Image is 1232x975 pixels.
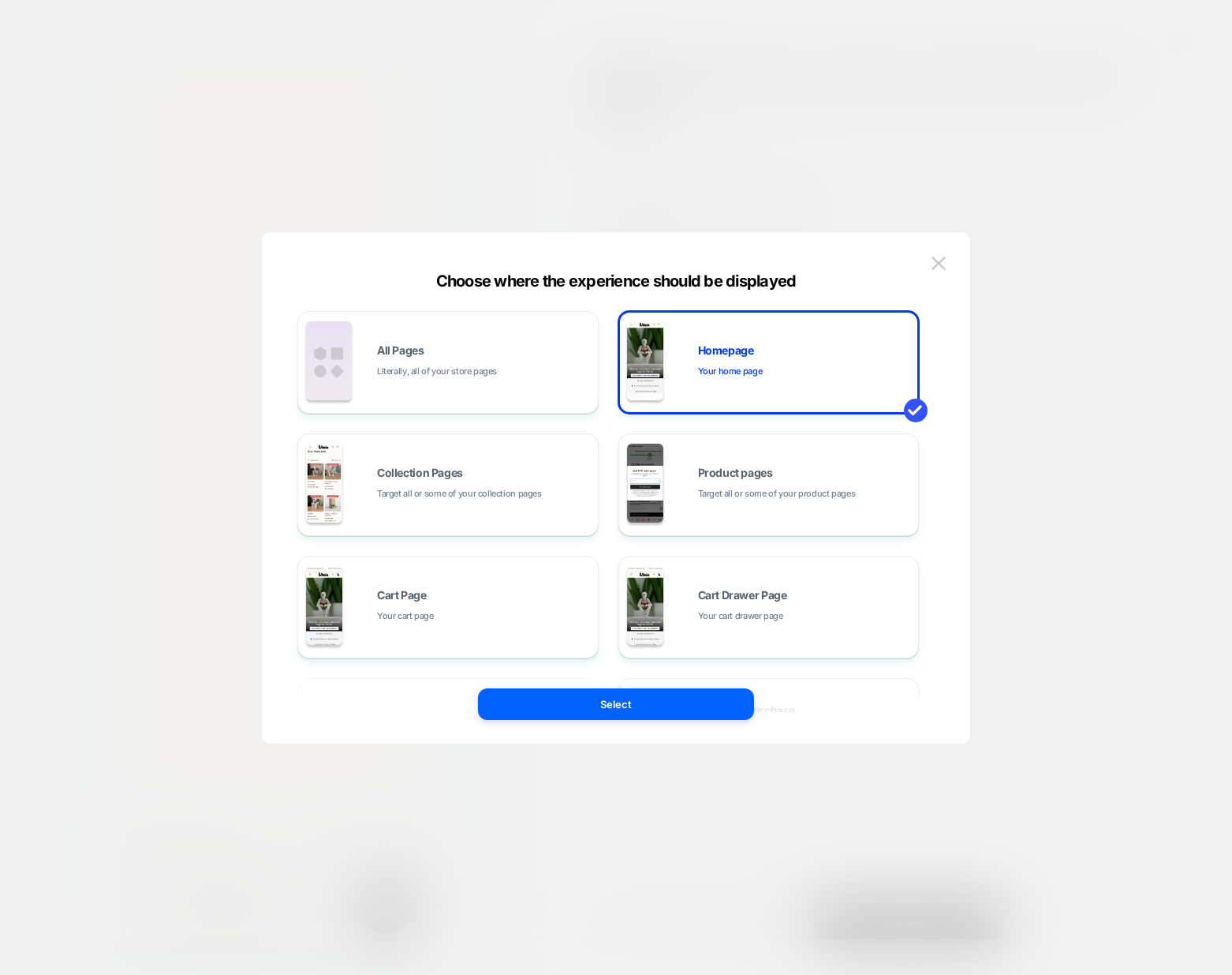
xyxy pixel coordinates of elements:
[157,777,161,785] span: •
[698,345,754,356] span: Homepage
[698,364,763,379] span: Your home page
[698,467,773,478] span: Product pages
[931,257,946,270] img: close
[698,590,787,601] span: Cart Drawer Page
[177,773,368,791] span: Kostenloser versicherter Versand ab €29
[2,773,141,791] span: 14 Tage Geld-zurück-Garantie
[698,609,783,624] span: Your cart drawer page
[698,486,856,501] span: Target all or some of your product pages
[478,688,754,720] button: Select
[262,272,970,291] div: Choose where the experience should be displayed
